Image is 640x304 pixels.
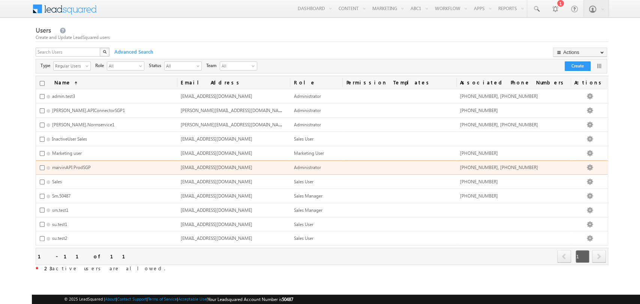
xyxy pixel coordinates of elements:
span: Administrator [294,93,321,99]
span: [EMAIL_ADDRESS][DOMAIN_NAME] [181,93,252,99]
span: select [196,64,202,68]
span: [PHONE_NUMBER], [PHONE_NUMBER] [460,93,538,99]
span: Administrator [294,108,321,113]
input: Search Users [36,48,101,57]
a: Terms of Service [148,297,177,301]
span: Sm.50487 [52,193,70,199]
span: [PHONE_NUMBER], [PHONE_NUMBER] [460,165,538,170]
a: Role [290,76,342,89]
span: Administrator [294,165,321,170]
span: [PHONE_NUMBER], [PHONE_NUMBER] [460,122,538,127]
span: Type [40,62,53,69]
div: 1 - 11 of 11 [38,252,134,261]
span: [EMAIL_ADDRESS][DOMAIN_NAME] [181,193,252,199]
span: [EMAIL_ADDRESS][DOMAIN_NAME] [181,136,252,142]
span: Sales Manager [294,193,322,199]
span: [PERSON_NAME][EMAIL_ADDRESS][DOMAIN_NAME] [181,121,286,127]
a: Associated Phone Numbers [456,76,571,89]
span: select [85,64,91,68]
span: su.test2 [52,235,67,241]
a: About [105,297,116,301]
span: Advanced Search [111,48,156,55]
span: [PERSON_NAME][EMAIL_ADDRESS][DOMAIN_NAME] [181,107,286,113]
span: InactiveUser Sales [52,136,87,142]
span: All [107,62,138,69]
span: sm.test1 [52,207,68,213]
span: Actions [571,76,608,89]
span: Marketing User [294,150,324,156]
span: [PERSON_NAME].APIConnectorSGP1 [52,108,125,113]
span: Regular Users [54,62,84,69]
span: [PERSON_NAME].Normservice1 [52,122,114,127]
button: Create [565,61,591,71]
span: marvinAPI ProdSGP [52,165,91,170]
span: [EMAIL_ADDRESS][DOMAIN_NAME] [181,150,252,156]
span: Role [95,62,107,69]
span: prev [557,250,571,263]
a: Email Address [177,76,290,89]
span: [PHONE_NUMBER] [460,193,498,199]
span: Permission Templates [342,76,456,89]
span: Your Leadsquared Account Number is [208,297,293,302]
span: admin.test3 [52,93,75,99]
a: Acceptable Use [178,297,207,301]
span: Sales User [294,179,313,184]
span: © 2025 LeadSquared | | | | | [64,296,293,303]
span: Status [149,62,164,69]
a: next [592,251,606,263]
span: [PHONE_NUMBER] [460,108,498,113]
span: 1 [576,250,589,263]
span: Users [36,26,51,34]
span: All [220,62,250,70]
span: Marketing user [52,150,82,156]
span: active users are allowed. [38,265,165,271]
span: su.test1 [52,222,67,227]
span: Sales Manager [294,207,322,213]
a: Contact Support [117,297,147,301]
span: [EMAIL_ADDRESS][DOMAIN_NAME] [181,235,252,241]
span: Sales User [294,235,313,241]
span: select [139,64,145,68]
strong: 23 [44,265,52,271]
span: (sorted ascending) [71,80,77,86]
span: Sales User [294,222,313,227]
span: Sales User [294,136,313,142]
span: Team [206,62,220,69]
span: All [165,62,195,69]
a: prev [557,251,571,263]
span: next [592,250,606,263]
span: Administrator [294,122,321,127]
span: [EMAIL_ADDRESS][DOMAIN_NAME] [181,222,252,227]
span: [EMAIL_ADDRESS][DOMAIN_NAME] [181,179,252,184]
div: Create and Update LeadSquared users [36,34,608,41]
span: [EMAIL_ADDRESS][DOMAIN_NAME] [181,207,252,213]
span: [PHONE_NUMBER] [460,179,498,184]
a: Name [51,76,81,89]
img: Search [103,50,106,54]
span: [PHONE_NUMBER] [460,150,498,156]
button: Actions [553,48,607,57]
span: [EMAIL_ADDRESS][DOMAIN_NAME] [181,165,252,170]
span: 50487 [282,297,293,302]
span: Sales [52,179,62,184]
